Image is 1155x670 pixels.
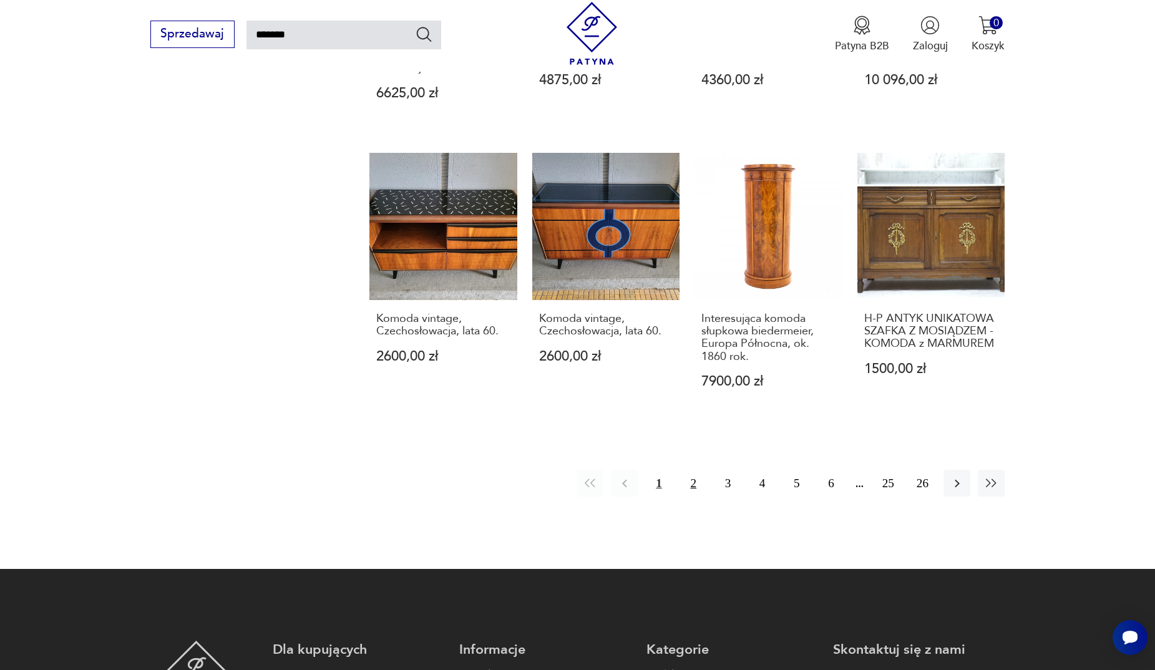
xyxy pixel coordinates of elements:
p: Zaloguj [913,39,948,53]
button: 4 [749,470,776,497]
p: 10 096,00 zł [864,74,998,87]
button: 3 [714,470,741,497]
a: Ikona medaluPatyna B2B [835,16,889,53]
button: 1 [646,470,673,497]
p: 2600,00 zł [539,350,673,363]
button: Sprzedawaj [150,21,235,48]
p: 7900,00 zł [701,375,836,388]
button: 0Koszyk [972,16,1005,53]
div: 0 [990,16,1003,29]
button: 25 [875,470,902,497]
img: Ikona medalu [852,16,872,35]
p: Informacje [459,641,631,659]
p: Skontaktuj się z nami [833,641,1005,659]
h3: Interesująca komoda słupkowa biedermeier, Europa Północna, ok. 1860 rok. [701,313,836,364]
a: Sprzedawaj [150,30,235,40]
h3: H-P ANTYK UNIKATOWA SZAFKA Z MOSIĄDZEM - KOMODA z MARMUREM [864,313,998,351]
a: Komoda vintage, Czechosłowacja, lata 60.Komoda vintage, Czechosłowacja, lata 60.2600,00 zł [532,153,680,417]
button: Zaloguj [913,16,948,53]
h3: Zabytkowa komoda z lat 30. w stylu międzywojennym. Po renowacji. [376,24,510,75]
img: Ikona koszyka [978,16,998,35]
h3: Komoda vintage, Czechosłowacja, lata 60. [539,313,673,338]
a: H-P ANTYK UNIKATOWA SZAFKA Z MOSIĄDZEM - KOMODA z MARMUREMH-P ANTYK UNIKATOWA SZAFKA Z MOSIĄDZEM ... [857,153,1005,417]
iframe: Smartsupp widget button [1113,620,1148,655]
a: Komoda vintage, Czechosłowacja, lata 60.Komoda vintage, Czechosłowacja, lata 60.2600,00 zł [369,153,517,417]
button: 6 [817,470,844,497]
button: Patyna B2B [835,16,889,53]
p: 6625,00 zł [376,87,510,100]
p: 1500,00 zł [864,362,998,376]
button: 2 [680,470,707,497]
a: Interesująca komoda słupkowa biedermeier, Europa Północna, ok. 1860 rok.Interesująca komoda słupk... [694,153,842,417]
p: Dla kupujących [273,641,444,659]
button: Szukaj [415,25,433,43]
img: Ikonka użytkownika [920,16,940,35]
h3: Komoda vintage, Czechosłowacja, lata 60. [376,313,510,338]
button: 5 [783,470,810,497]
p: Koszyk [972,39,1005,53]
p: Kategorie [646,641,818,659]
p: 4875,00 zł [539,74,673,87]
img: Patyna - sklep z meblami i dekoracjami vintage [560,2,623,65]
p: 4360,00 zł [701,74,836,87]
p: Patyna B2B [835,39,889,53]
p: 2600,00 zł [376,350,510,363]
button: 26 [909,470,936,497]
